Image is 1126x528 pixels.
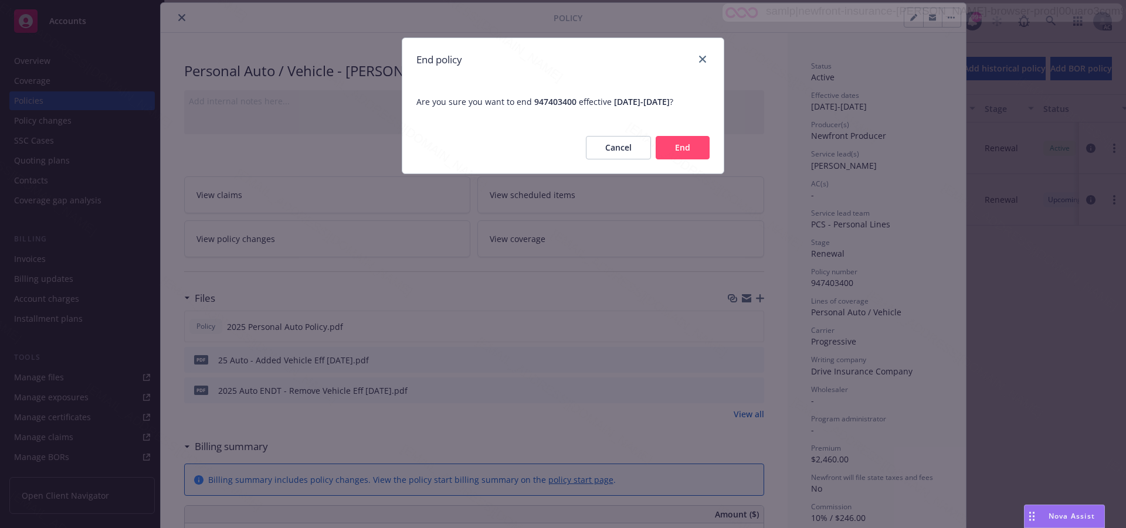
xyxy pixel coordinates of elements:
span: Are you sure you want to end effective ? [402,81,724,122]
span: 947403400 [534,96,576,107]
div: Drag to move [1025,505,1039,527]
button: Nova Assist [1024,505,1105,528]
button: End [656,136,710,159]
a: close [696,52,710,66]
button: Cancel [586,136,651,159]
span: Nova Assist [1049,511,1095,521]
h1: End policy [416,52,462,67]
span: [DATE] - [DATE] [614,96,670,107]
